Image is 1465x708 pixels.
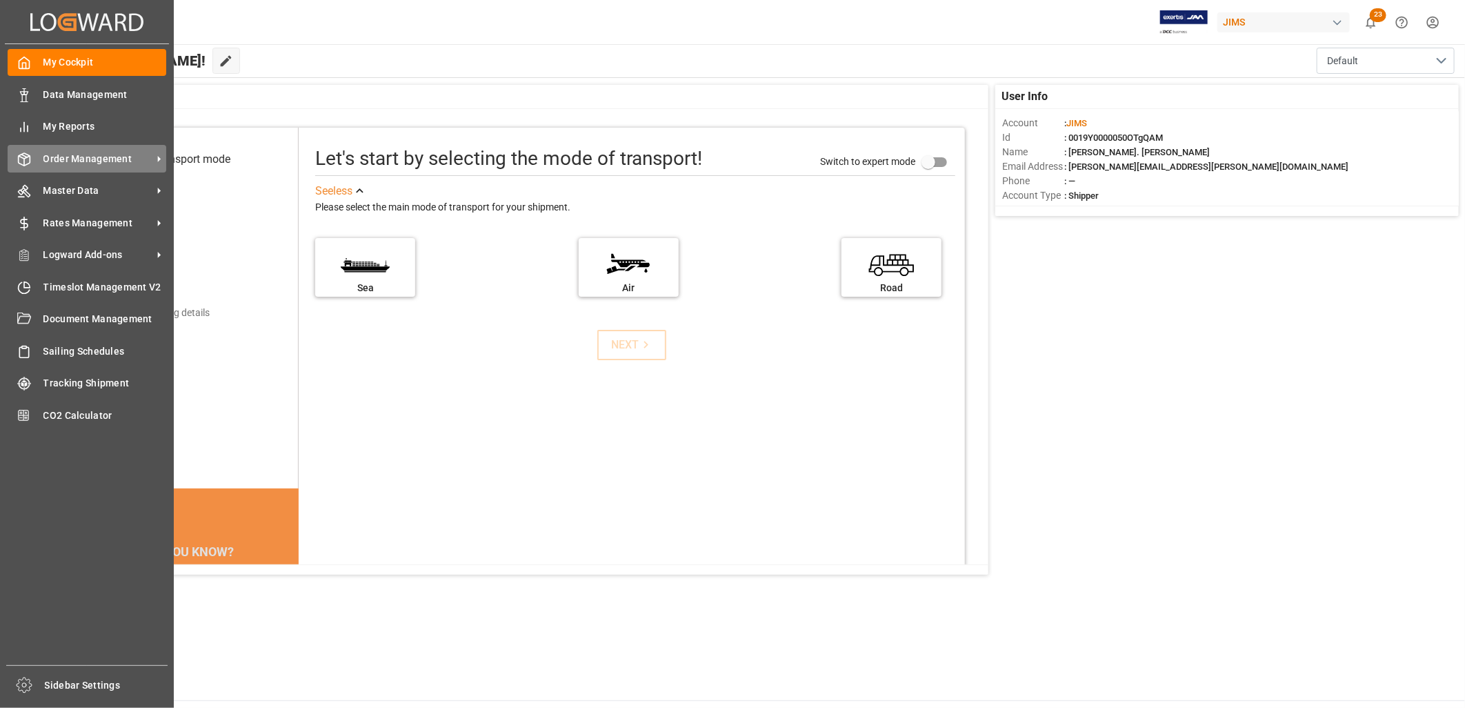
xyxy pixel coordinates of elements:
[1002,188,1064,203] span: Account Type
[8,49,166,76] a: My Cockpit
[1064,176,1075,186] span: : —
[820,156,915,167] span: Switch to expert mode
[322,281,408,295] div: Sea
[611,337,653,353] div: NEXT
[1064,118,1087,128] span: :
[43,119,167,134] span: My Reports
[43,88,167,102] span: Data Management
[8,273,166,300] a: Timeslot Management V2
[1002,116,1064,130] span: Account
[43,152,152,166] span: Order Management
[8,337,166,364] a: Sailing Schedules
[43,409,167,423] span: CO2 Calculator
[43,184,152,198] span: Master Data
[43,248,152,262] span: Logward Add-ons
[1355,7,1386,38] button: show 23 new notifications
[43,280,167,295] span: Timeslot Management V2
[586,281,672,295] div: Air
[8,402,166,429] a: CO2 Calculator
[45,678,168,693] span: Sidebar Settings
[848,281,935,295] div: Road
[1160,10,1208,35] img: Exertis%20JAM%20-%20Email%20Logo.jpg_1722504956.jpg
[43,55,167,70] span: My Cockpit
[1002,130,1064,145] span: Id
[43,312,167,326] span: Document Management
[1317,48,1455,74] button: open menu
[43,216,152,230] span: Rates Management
[1327,54,1358,68] span: Default
[57,48,206,74] span: Hello [PERSON_NAME]!
[1386,7,1417,38] button: Help Center
[123,306,210,320] div: Add shipping details
[43,376,167,391] span: Tracking Shipment
[8,370,166,397] a: Tracking Shipment
[8,113,166,140] a: My Reports
[77,537,299,566] div: DID YOU KNOW?
[1002,145,1064,159] span: Name
[1217,9,1355,35] button: JIMS
[315,183,352,199] div: See less
[315,199,955,216] div: Please select the main mode of transport for your shipment.
[123,151,230,168] div: Select transport mode
[1066,118,1087,128] span: JIMS
[1217,12,1350,32] div: JIMS
[1002,174,1064,188] span: Phone
[1064,190,1099,201] span: : Shipper
[1002,159,1064,174] span: Email Address
[1002,88,1048,105] span: User Info
[8,306,166,333] a: Document Management
[1064,161,1348,172] span: : [PERSON_NAME][EMAIL_ADDRESS][PERSON_NAME][DOMAIN_NAME]
[8,81,166,108] a: Data Management
[1064,147,1210,157] span: : [PERSON_NAME]. [PERSON_NAME]
[43,344,167,359] span: Sailing Schedules
[1370,8,1386,22] span: 23
[597,330,666,360] button: NEXT
[1064,132,1163,143] span: : 0019Y0000050OTgQAM
[315,144,702,173] div: Let's start by selecting the mode of transport!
